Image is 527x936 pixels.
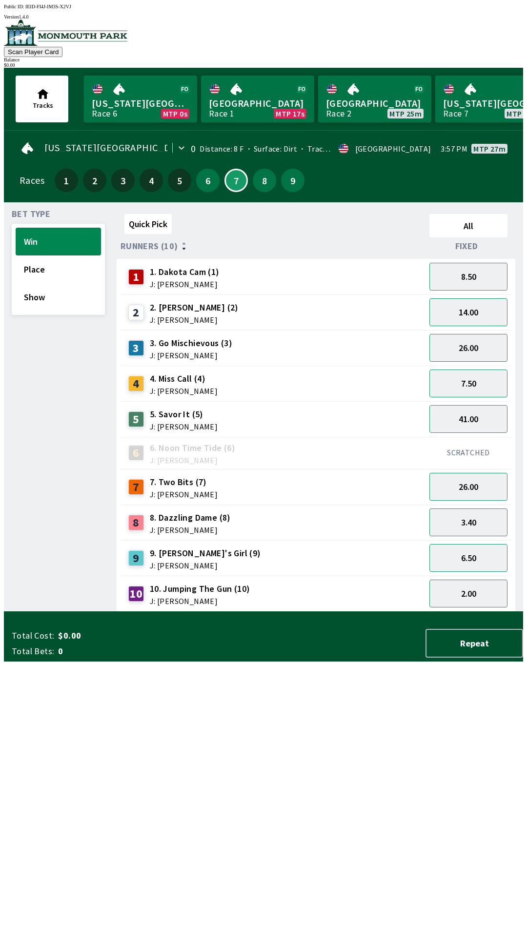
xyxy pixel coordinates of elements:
div: Version 1.4.0 [4,14,523,19]
div: 5 [128,411,144,427]
span: 6. Noon Time Tide (6) [150,442,235,454]
span: Fixed [455,242,478,250]
span: [US_STATE][GEOGRAPHIC_DATA] [44,144,190,152]
span: $0.00 [58,630,212,642]
span: 6 [199,177,217,184]
div: 1 [128,269,144,285]
button: 8.50 [429,263,507,291]
span: Surface: Dirt [244,144,298,154]
div: 6 [128,445,144,461]
span: IEID-FI4J-IM3S-X2VJ [25,4,71,9]
button: 3.40 [429,508,507,536]
button: Quick Pick [124,214,172,234]
div: Race 1 [209,110,234,117]
button: 14.00 [429,298,507,326]
button: 5 [168,169,191,192]
button: 6 [196,169,220,192]
img: venue logo [4,19,127,46]
span: Bet Type [12,210,50,218]
span: 4. Miss Call (4) [150,372,218,385]
span: J: [PERSON_NAME] [150,456,235,464]
span: 1 [57,177,76,184]
span: Show [24,292,93,303]
span: 0 [58,645,212,657]
div: 3 [128,340,144,356]
span: Total Bets: [12,645,54,657]
div: Runners (10) [121,241,426,251]
button: 9 [281,169,304,192]
span: 7. Two Bits (7) [150,476,218,488]
span: Repeat [434,638,514,649]
button: Place [16,255,101,283]
span: 9. [PERSON_NAME]'s Girl (9) [150,547,261,560]
div: 7 [128,479,144,495]
div: Race 7 [443,110,468,117]
span: All [434,220,503,232]
button: 2.00 [429,580,507,607]
span: 5. Savor It (5) [150,408,218,421]
span: 3. Go Mischievous (3) [150,337,232,350]
span: J: [PERSON_NAME] [150,562,261,569]
a: [GEOGRAPHIC_DATA]Race 1MTP 17s [201,76,314,122]
div: Public ID: [4,4,523,9]
span: 3.40 [461,517,476,528]
button: 8 [253,169,276,192]
button: 41.00 [429,405,507,433]
button: All [429,214,507,237]
button: Repeat [426,629,523,658]
div: 2 [128,305,144,320]
span: [US_STATE][GEOGRAPHIC_DATA] [92,97,189,110]
span: Tracks [33,101,53,110]
a: [US_STATE][GEOGRAPHIC_DATA]Race 6MTP 0s [84,76,197,122]
button: 7.50 [429,370,507,397]
span: 2.00 [461,588,476,599]
span: Quick Pick [129,218,167,230]
button: 7 [224,169,248,192]
span: J: [PERSON_NAME] [150,490,218,498]
div: 9 [128,550,144,566]
button: 26.00 [429,473,507,501]
span: 7 [228,178,244,183]
span: J: [PERSON_NAME] [150,423,218,430]
span: 2. [PERSON_NAME] (2) [150,301,239,314]
div: 4 [128,376,144,391]
span: 2 [85,177,104,184]
button: 1 [55,169,78,192]
a: [GEOGRAPHIC_DATA]Race 2MTP 25m [318,76,431,122]
div: [GEOGRAPHIC_DATA] [355,145,431,153]
span: [GEOGRAPHIC_DATA] [209,97,306,110]
span: MTP 17s [276,110,304,117]
span: J: [PERSON_NAME] [150,351,232,359]
span: J: [PERSON_NAME] [150,526,231,534]
div: 10 [128,586,144,602]
button: 26.00 [429,334,507,362]
div: Balance [4,57,523,62]
div: $ 0.00 [4,62,523,68]
button: Show [16,283,101,311]
button: 6.50 [429,544,507,572]
button: Win [16,228,101,255]
span: 1. Dakota Cam (1) [150,266,220,278]
div: Races [20,176,44,184]
span: Place [24,264,93,275]
span: Distance: 8 F [200,144,243,154]
span: [GEOGRAPHIC_DATA] [326,97,424,110]
button: 4 [140,169,163,192]
span: 8. Dazzling Dame (8) [150,511,231,524]
span: Track Condition: Fast [297,144,382,154]
span: 9 [284,177,302,184]
button: 3 [111,169,135,192]
span: 41.00 [459,413,478,425]
span: Total Cost: [12,630,54,642]
div: 8 [128,515,144,530]
button: 2 [83,169,106,192]
span: Runners (10) [121,242,178,250]
span: Win [24,236,93,247]
span: 6.50 [461,552,476,564]
div: Race 6 [92,110,117,117]
span: J: [PERSON_NAME] [150,597,250,605]
button: Scan Player Card [4,47,62,57]
span: 3 [114,177,132,184]
span: MTP 27m [473,145,506,153]
span: 26.00 [459,481,478,492]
